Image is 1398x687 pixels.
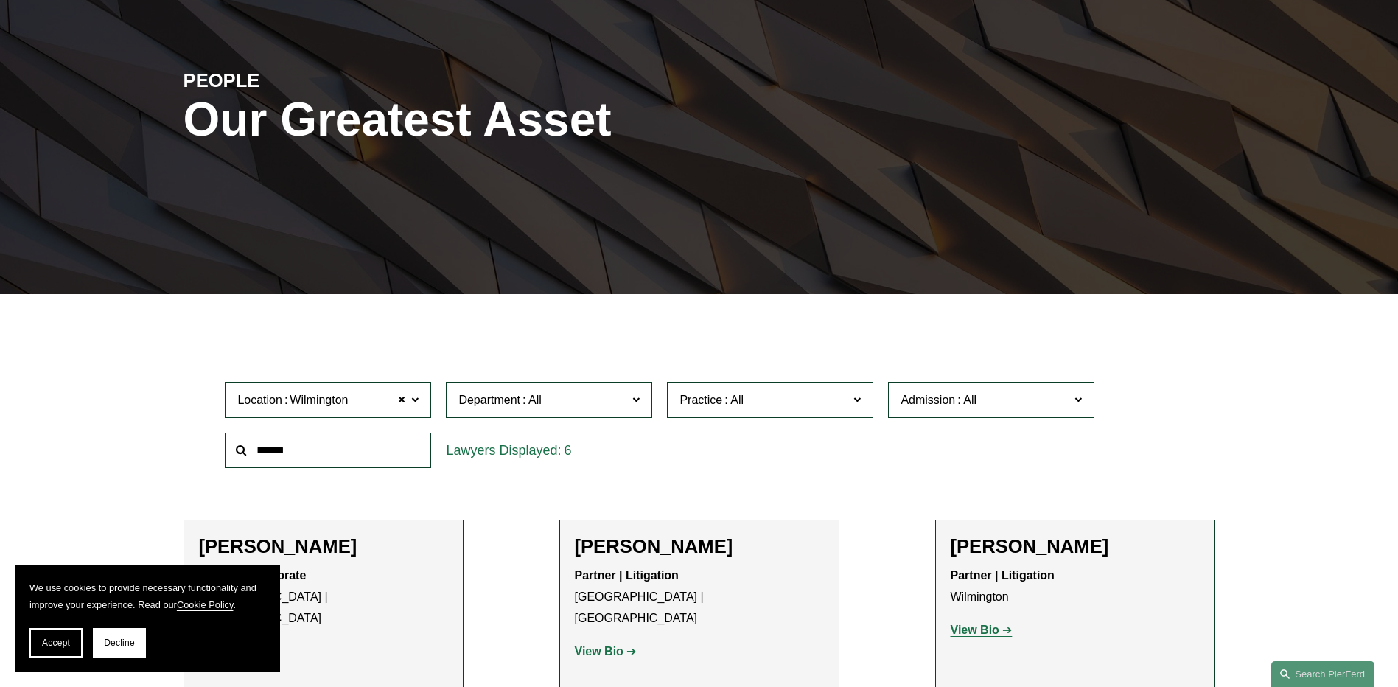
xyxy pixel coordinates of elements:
span: Location [237,394,282,406]
strong: Partner | Litigation [575,569,679,582]
span: 6 [564,443,571,458]
button: Accept [29,628,83,658]
p: We use cookies to provide necessary functionality and improve your experience. Read our . [29,579,265,613]
h2: [PERSON_NAME] [951,535,1200,558]
h2: [PERSON_NAME] [575,535,824,558]
span: Accept [42,638,70,648]
h4: PEOPLE [184,69,441,92]
strong: View Bio [951,624,999,636]
a: Cookie Policy [177,599,234,610]
section: Cookie banner [15,565,280,672]
span: Wilmington [290,391,348,410]
h2: [PERSON_NAME] [199,535,448,558]
a: View Bio [575,645,637,658]
a: View Bio [951,624,1013,636]
strong: Partner | Litigation [951,569,1055,582]
p: Wilmington [951,565,1200,608]
a: Search this site [1271,661,1374,687]
span: Admission [901,394,955,406]
h1: Our Greatest Asset [184,93,871,147]
strong: View Bio [575,645,623,658]
p: [GEOGRAPHIC_DATA] | [GEOGRAPHIC_DATA] [575,565,824,629]
p: [GEOGRAPHIC_DATA] | [GEOGRAPHIC_DATA] [199,565,448,629]
span: Decline [104,638,135,648]
button: Decline [93,628,146,658]
span: Department [458,394,520,406]
span: Practice [679,394,722,406]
